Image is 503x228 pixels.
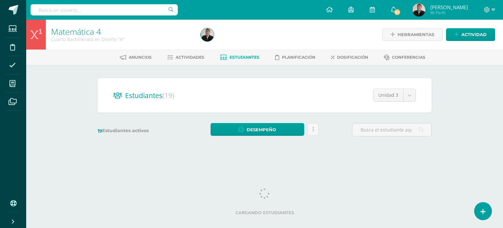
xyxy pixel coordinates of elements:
[337,55,368,60] span: Dosificación
[373,89,416,101] a: Unidad 3
[51,27,193,36] h1: Matemática 4
[98,128,177,134] label: Estudiantes activos
[398,29,434,41] span: Herramientas
[120,52,152,63] a: Anuncios
[30,4,178,15] input: Busca un usuario...
[378,89,398,101] span: Unidad 3
[446,28,495,41] a: Actividad
[382,28,443,41] a: Herramientas
[167,52,204,63] a: Actividades
[220,52,259,63] a: Estudiantes
[51,26,101,37] a: Matemática 4
[201,28,214,41] img: 8e337047394b3ae7d1ae796442da1b8e.png
[51,36,193,42] div: Cuarto Bachillerato en Diseño 'A'
[98,128,102,134] span: 19
[176,55,204,60] span: Actividades
[129,55,152,60] span: Anuncios
[230,55,259,60] span: Estudiantes
[162,91,174,100] span: (19)
[275,52,315,63] a: Planificación
[247,124,276,136] span: Desempeño
[392,55,425,60] span: Conferencias
[331,52,368,63] a: Dosificación
[384,52,425,63] a: Conferencias
[211,123,304,136] a: Desempeño
[461,29,487,41] span: Actividad
[282,55,315,60] span: Planificación
[394,9,401,16] span: 52
[100,210,429,215] label: Cargando estudiantes
[430,4,468,10] span: [PERSON_NAME]
[430,10,468,15] span: Mi Perfil
[352,123,431,136] input: Busca el estudiante aquí...
[125,91,174,100] span: Estudiantes
[412,3,425,16] img: 8e337047394b3ae7d1ae796442da1b8e.png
